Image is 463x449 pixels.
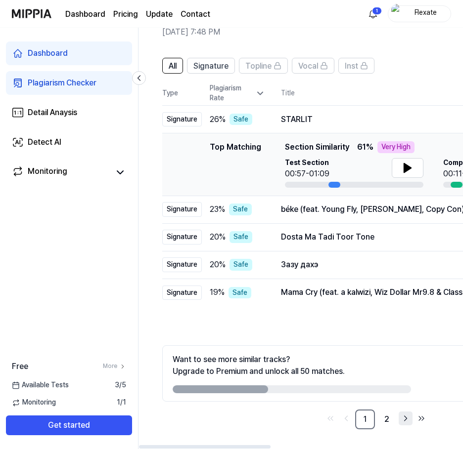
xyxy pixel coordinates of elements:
[338,58,374,74] button: Inst
[230,114,252,125] div: Safe
[377,409,397,429] a: 2
[230,231,252,243] div: Safe
[292,58,334,74] button: Vocal
[339,411,353,425] a: Go to previous page
[117,398,126,408] span: 1 / 1
[146,8,173,20] a: Update
[103,362,126,370] a: More
[162,286,202,300] div: Signature
[372,7,382,15] div: 1
[12,380,69,390] span: Available Tests
[12,165,110,179] a: Monitoring
[12,361,28,372] span: Free
[415,411,428,425] a: Go to last page
[210,286,225,298] span: 19 %
[391,4,403,24] img: profile
[162,257,202,272] div: Signature
[193,60,229,72] span: Signature
[210,141,261,188] div: Top Matching
[367,8,379,20] img: 알림
[28,47,68,59] div: Dashboard
[210,83,265,103] div: Plagiarism Rate
[357,141,373,153] span: 61 %
[6,71,132,95] a: Plagiarism Checker
[65,8,105,20] a: Dashboard
[245,60,272,72] span: Topline
[345,60,358,72] span: Inst
[28,107,77,119] div: Detail Anaysis
[6,101,132,124] a: Detail Anaysis
[365,6,381,22] button: 알림1
[6,41,132,65] a: Dashboard
[6,130,132,154] a: Detect AI
[285,158,329,168] span: Test Section
[210,204,225,215] span: 23 %
[324,411,337,425] a: Go to first page
[162,82,202,106] th: Type
[28,165,67,179] div: Monitoring
[406,8,445,19] div: Flexate
[169,60,177,72] span: All
[355,409,375,429] a: 1
[285,168,329,180] div: 00:57-01:09
[113,8,138,20] a: Pricing
[162,112,202,127] div: Signature
[162,230,202,245] div: Signature
[377,141,415,153] div: Very High
[229,287,251,299] div: Safe
[162,202,202,217] div: Signature
[28,77,96,89] div: Plagiarism Checker
[162,58,183,74] button: All
[173,354,345,377] div: Want to see more similar tracks? Upgrade to Premium and unlock all 50 matches.
[187,58,235,74] button: Signature
[230,259,252,271] div: Safe
[285,141,349,153] span: Section Similarity
[388,5,451,22] button: profileFlexate
[229,204,252,215] div: Safe
[28,136,61,148] div: Detect AI
[239,58,288,74] button: Topline
[298,60,318,72] span: Vocal
[210,259,226,271] span: 20 %
[210,114,226,125] span: 26 %
[12,398,56,408] span: Monitoring
[399,411,413,425] a: Go to next page
[162,26,387,38] h2: [DATE] 7:48 PM
[181,8,210,20] a: Contact
[115,380,126,390] span: 3 / 5
[210,231,226,243] span: 20 %
[6,415,132,435] button: Get started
